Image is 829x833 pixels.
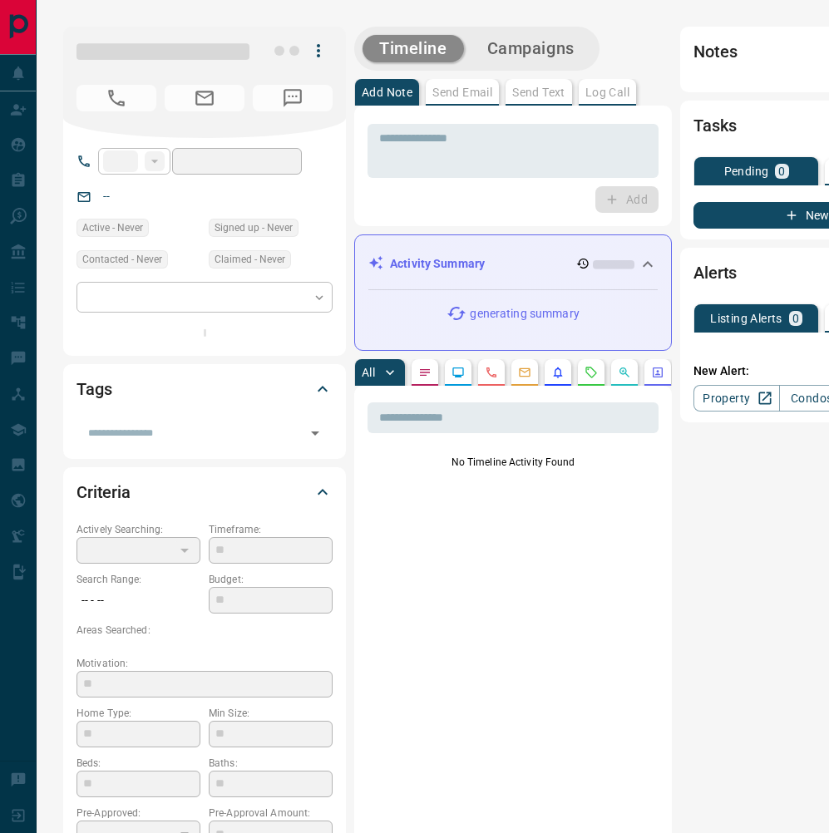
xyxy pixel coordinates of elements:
span: Active - Never [82,219,143,236]
p: Add Note [362,86,412,98]
p: 0 [778,165,785,177]
span: No Number [76,85,156,111]
p: Beds: [76,756,200,771]
div: Criteria [76,472,333,512]
h2: Tags [76,376,111,402]
span: Claimed - Never [215,251,285,268]
p: Pending [724,165,769,177]
div: Tags [76,369,333,409]
div: Activity Summary [368,249,658,279]
span: No Email [165,85,244,111]
p: Budget: [209,572,333,587]
p: Timeframe: [209,522,333,537]
p: Actively Searching: [76,522,200,537]
p: Min Size: [209,706,333,721]
h2: Tasks [693,112,736,139]
a: -- [103,190,110,203]
button: Open [303,421,327,445]
p: Listing Alerts [710,313,782,324]
p: -- - -- [76,587,200,614]
button: Timeline [363,35,464,62]
h2: Criteria [76,479,131,505]
p: Areas Searched: [76,623,333,638]
svg: Agent Actions [651,366,664,379]
p: No Timeline Activity Found [368,455,659,470]
svg: Notes [418,366,432,379]
span: Signed up - Never [215,219,293,236]
p: generating summary [470,305,579,323]
button: Campaigns [471,35,591,62]
p: All [362,367,375,378]
svg: Requests [585,366,598,379]
p: Pre-Approval Amount: [209,806,333,821]
p: Home Type: [76,706,200,721]
a: Property [693,385,779,412]
span: Contacted - Never [82,251,162,268]
span: No Number [253,85,333,111]
h2: Alerts [693,259,737,286]
svg: Listing Alerts [551,366,565,379]
svg: Calls [485,366,498,379]
svg: Opportunities [618,366,631,379]
p: Activity Summary [390,255,485,273]
svg: Emails [518,366,531,379]
p: Baths: [209,756,333,771]
p: 0 [792,313,799,324]
svg: Lead Browsing Activity [452,366,465,379]
p: Motivation: [76,656,333,671]
h2: Notes [693,38,737,65]
p: Search Range: [76,572,200,587]
p: Pre-Approved: [76,806,200,821]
